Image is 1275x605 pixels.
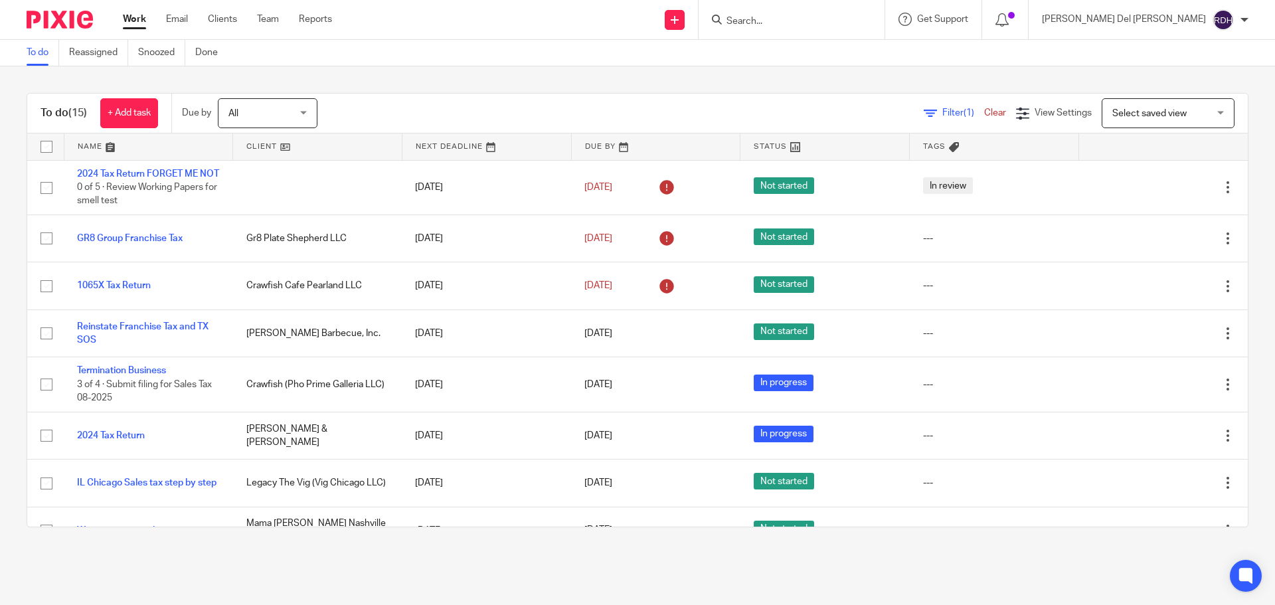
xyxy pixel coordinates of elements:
[233,507,402,554] td: Mama [PERSON_NAME] Nashville Bar (RGNOPS LLC)
[77,431,145,440] a: 2024 Tax Return
[923,279,1066,292] div: ---
[584,329,612,338] span: [DATE]
[584,431,612,440] span: [DATE]
[584,281,612,290] span: [DATE]
[402,357,571,412] td: [DATE]
[754,473,814,489] span: Not started
[195,40,228,66] a: Done
[1035,108,1092,118] span: View Settings
[754,426,813,442] span: In progress
[402,460,571,507] td: [DATE]
[77,526,214,535] a: Waiver request sales tax interest
[233,357,402,412] td: Crawfish (Pho Prime Galleria LLC)
[77,183,217,206] span: 0 of 5 · Review Working Papers for smell test
[917,15,968,24] span: Get Support
[754,228,814,245] span: Not started
[725,16,845,28] input: Search
[69,40,128,66] a: Reassigned
[402,412,571,459] td: [DATE]
[233,460,402,507] td: Legacy The Vig (Vig Chicago LLC)
[984,108,1006,118] a: Clear
[299,13,332,26] a: Reports
[923,476,1066,489] div: ---
[100,98,158,128] a: + Add task
[27,11,93,29] img: Pixie
[1042,13,1206,26] p: [PERSON_NAME] Del [PERSON_NAME]
[923,327,1066,340] div: ---
[923,143,946,150] span: Tags
[923,429,1066,442] div: ---
[923,177,973,194] span: In review
[584,478,612,487] span: [DATE]
[77,380,212,403] span: 3 of 4 · Submit filing for Sales Tax 08-2025
[41,106,87,120] h1: To do
[68,108,87,118] span: (15)
[257,13,279,26] a: Team
[233,262,402,309] td: Crawfish Cafe Pearland LLC
[402,160,571,215] td: [DATE]
[27,40,59,66] a: To do
[923,524,1066,537] div: ---
[402,215,571,262] td: [DATE]
[77,234,183,243] a: GR8 Group Franchise Tax
[402,262,571,309] td: [DATE]
[233,412,402,459] td: [PERSON_NAME] & [PERSON_NAME]
[754,521,814,537] span: Not started
[942,108,984,118] span: Filter
[208,13,237,26] a: Clients
[182,106,211,120] p: Due by
[233,215,402,262] td: Gr8 Plate Shepherd LLC
[77,169,219,179] a: 2024 Tax Return FORGET ME NOT
[138,40,185,66] a: Snoozed
[923,378,1066,391] div: ---
[77,281,151,290] a: 1065X Tax Return
[166,13,188,26] a: Email
[402,309,571,357] td: [DATE]
[1112,109,1187,118] span: Select saved view
[77,478,216,487] a: IL Chicago Sales tax step by step
[77,366,166,375] a: Termination Business
[584,183,612,192] span: [DATE]
[1213,9,1234,31] img: svg%3E
[228,109,238,118] span: All
[964,108,974,118] span: (1)
[923,232,1066,245] div: ---
[754,375,813,391] span: In progress
[754,177,814,194] span: Not started
[123,13,146,26] a: Work
[77,322,209,345] a: Reinstate Franchise Tax and TX SOS
[402,507,571,554] td: [DATE]
[754,323,814,340] span: Not started
[584,526,612,535] span: [DATE]
[754,276,814,293] span: Not started
[233,309,402,357] td: [PERSON_NAME] Barbecue, Inc.
[584,234,612,243] span: [DATE]
[584,380,612,389] span: [DATE]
